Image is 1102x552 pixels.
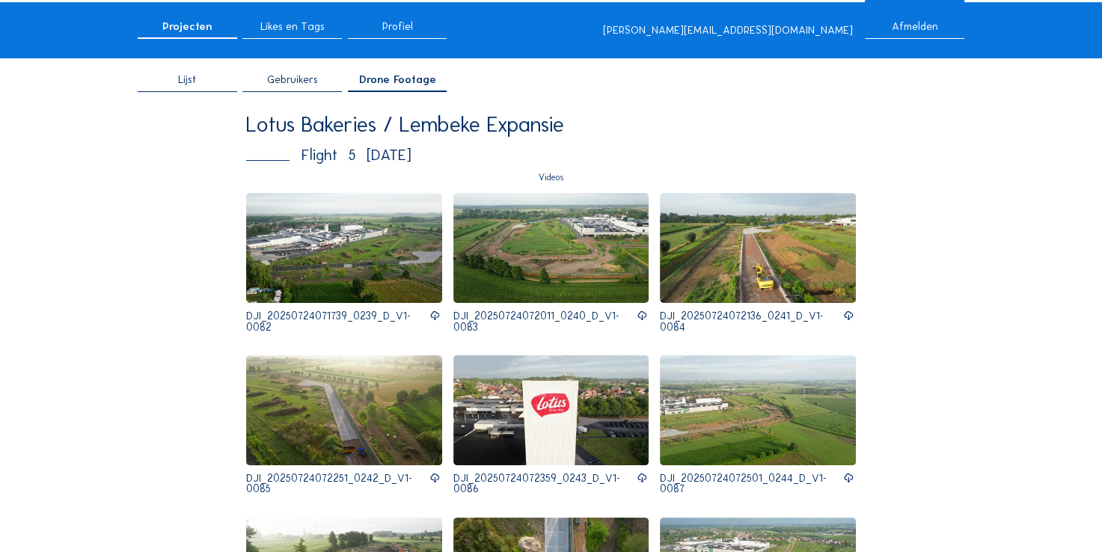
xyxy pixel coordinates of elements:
img: Thumbnail for 217 [453,193,649,304]
div: Flight [246,147,845,162]
p: DJI_20250724071739_0239_D_V1-0082 [246,310,429,332]
img: Thumbnail for 220 [453,355,649,466]
img: Thumbnail for 219 [246,355,442,466]
img: Thumbnail for 221 [660,355,856,466]
span: Projecten [162,21,212,31]
img: Thumbnail for 218 [660,193,856,304]
div: 5 [349,147,356,162]
p: DJI_20250724072251_0242_D_V1-0085 [246,473,429,494]
div: [DATE] [367,147,411,162]
div: Afmelden [865,21,964,39]
p: DJI_20250724072136_0241_D_V1-0084 [660,310,843,332]
span: Lijst [178,74,196,85]
p: DJI_20250724072011_0240_D_V1-0083 [453,310,637,332]
div: Videos [246,174,856,183]
span: Drone Footage [359,74,436,85]
p: DJI_20250724072359_0243_D_V1-0086 [453,473,637,494]
span: Likes en Tags [260,21,325,31]
img: Thumbnail for 216 [246,193,442,304]
span: Profiel [382,21,413,31]
div: Lotus Bakeries / Lembeke Expansie [246,114,856,136]
div: [PERSON_NAME][EMAIL_ADDRESS][DOMAIN_NAME] [603,25,853,35]
p: DJI_20250724072501_0244_D_V1-0087 [660,473,843,494]
span: Gebruikers [267,74,318,85]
